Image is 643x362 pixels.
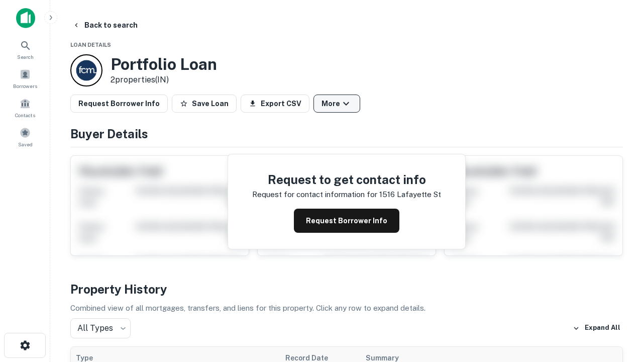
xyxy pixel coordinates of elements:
h4: Request to get contact info [252,170,441,189]
div: All Types [70,318,131,338]
button: Back to search [68,16,142,34]
span: Borrowers [13,82,37,90]
button: Export CSV [241,95,309,113]
a: Contacts [3,94,47,121]
span: Contacts [15,111,35,119]
button: More [313,95,360,113]
a: Search [3,36,47,63]
a: Borrowers [3,65,47,92]
p: Combined view of all mortgages, transfers, and liens for this property. Click any row to expand d... [70,302,623,314]
a: Saved [3,123,47,150]
h4: Buyer Details [70,125,623,143]
button: Save Loan [172,95,237,113]
button: Request Borrower Info [70,95,168,113]
p: 1516 lafayette st [379,189,441,201]
p: 2 properties (IN) [111,74,217,86]
span: Saved [18,140,33,148]
p: Request for contact information for [252,189,377,201]
img: capitalize-icon.png [16,8,35,28]
button: Expand All [570,321,623,336]
span: Search [17,53,34,61]
h3: Portfolio Loan [111,55,217,74]
iframe: Chat Widget [593,249,643,298]
span: Loan Details [70,42,111,48]
button: Request Borrower Info [294,209,399,233]
h4: Property History [70,280,623,298]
